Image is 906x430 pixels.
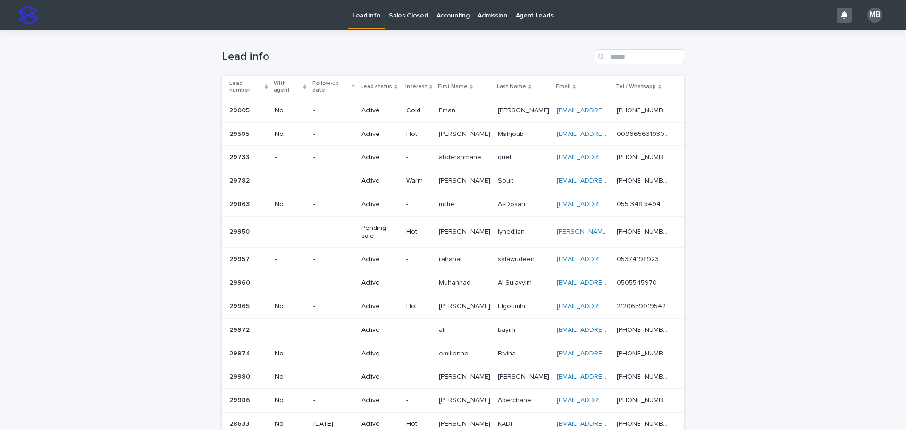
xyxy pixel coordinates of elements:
p: No [275,396,306,405]
p: - [406,396,431,405]
p: - [406,255,431,263]
p: - [313,396,354,405]
p: Bivina [498,348,518,358]
p: [PHONE_NUMBER] [617,226,671,236]
p: Active [361,396,398,405]
p: salawudeen [498,253,537,263]
p: - [275,279,306,287]
p: 29986 [229,395,252,405]
p: guett [498,152,515,161]
p: [PERSON_NAME] [439,301,492,311]
p: abderahmane [439,152,483,161]
p: bayırlı [498,324,517,334]
p: Active [361,303,398,311]
p: 29972 [229,324,252,334]
p: - [406,373,431,381]
p: 0505545970 [617,277,659,287]
p: - [406,326,431,334]
p: Al-Dosari [498,199,527,209]
p: Active [361,350,398,358]
a: [EMAIL_ADDRESS][DOMAIN_NAME] [557,421,663,427]
tr: 2995729957 --Active-rahanatrahanat salawudeensalawudeen [EMAIL_ADDRESS][DOMAIN_NAME] 053741989230... [222,248,684,271]
p: - [313,130,354,138]
tr: 2978229782 --ActiveWarm[PERSON_NAME][PERSON_NAME] SouitSouit [EMAIL_ADDRESS][DOMAIN_NAME] [PHONE_... [222,169,684,193]
p: - [313,201,354,209]
p: 29980 [229,371,252,381]
p: Interest [405,82,427,92]
a: [EMAIL_ADDRESS][DOMAIN_NAME] [557,327,663,333]
p: No [275,107,306,115]
p: - [313,326,354,334]
p: Active [361,255,398,263]
p: emilienne [439,348,470,358]
p: Active [361,279,398,287]
p: Active [361,177,398,185]
tr: 2973329733 --Active-abderahmaneabderahmane guettguett [EMAIL_ADDRESS][DOMAIN_NAME] [PHONE_NUMBER]... [222,146,684,169]
p: Active [361,130,398,138]
p: - [313,107,354,115]
p: Follow-up date [312,78,350,96]
p: Lead status [361,82,392,92]
p: [PHONE_NUMBER] [617,105,671,115]
p: No [275,350,306,358]
p: Souit [498,175,515,185]
tr: 2995029950 --Pending saleHot[PERSON_NAME][PERSON_NAME] IynedjianIynedjian [PERSON_NAME][EMAIL_ADD... [222,216,684,248]
p: ali [439,324,447,334]
p: No [275,373,306,381]
p: 29005 [229,105,252,115]
p: - [313,255,354,263]
p: [PERSON_NAME] [439,371,492,381]
p: Eman [439,105,457,115]
p: Lead number [229,78,262,96]
p: milfie [439,199,456,209]
p: 00966563193063 [617,128,671,138]
p: Mahjoub [498,128,526,138]
a: [EMAIL_ADDRESS][DOMAIN_NAME] [557,131,663,137]
p: 29960 [229,277,252,287]
p: - [275,228,306,236]
p: 29974 [229,348,252,358]
a: [EMAIL_ADDRESS][DOMAIN_NAME] [557,256,663,262]
p: First Name [438,82,468,92]
p: - [275,326,306,334]
p: Active [361,326,398,334]
a: [EMAIL_ADDRESS][DOMAIN_NAME] [557,397,663,404]
p: Pending sale [361,224,398,240]
p: 2120659919542 [617,301,668,311]
tr: 2996029960 --Active-MuhannadMuhannad Al SulayyimAl Sulayyim [EMAIL_ADDRESS][DOMAIN_NAME] 05055459... [222,271,684,295]
p: Active [361,153,398,161]
tr: 2900529005 No-ActiveColdEmanEman [PERSON_NAME][PERSON_NAME] [EMAIL_ADDRESS][PERSON_NAME][DOMAIN_N... [222,99,684,122]
p: - [275,177,306,185]
tr: 2986329863 No-Active-milfiemilfie Al-DosariAl-Dosari [EMAIL_ADDRESS][DOMAIN_NAME] ‭055 348 5494‬‭... [222,193,684,216]
p: 29733 [229,152,251,161]
p: rahanat [439,253,464,263]
p: [PHONE_NUMBER] [617,175,671,185]
p: [PHONE_NUMBER] [617,324,671,334]
p: [PHONE_NUMBER] [617,348,671,358]
p: Iynedjian [498,226,527,236]
a: [EMAIL_ADDRESS][PERSON_NAME][DOMAIN_NAME] [557,107,715,114]
p: No [275,130,306,138]
p: ‭055 348 5494‬ [617,199,663,209]
input: Search [595,49,684,64]
p: - [313,350,354,358]
p: 29965 [229,301,252,311]
p: - [406,201,431,209]
p: - [275,153,306,161]
p: Muhannad [439,277,472,287]
p: 29505 [229,128,251,138]
p: Aberchane [498,395,533,405]
p: Last Name [497,82,526,92]
p: - [313,279,354,287]
p: - [313,153,354,161]
tr: 2996529965 No-ActiveHot[PERSON_NAME][PERSON_NAME] ElgoumhiElgoumhi [EMAIL_ADDRESS][DOMAIN_NAME] 2... [222,295,684,318]
p: - [313,303,354,311]
p: Cold [406,107,431,115]
p: [PERSON_NAME] [498,371,551,381]
p: Tel / Whatsapp [616,82,656,92]
p: [PERSON_NAME] [439,175,492,185]
p: Active [361,420,398,428]
p: Email [556,82,570,92]
p: 05374198923 [617,253,661,263]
